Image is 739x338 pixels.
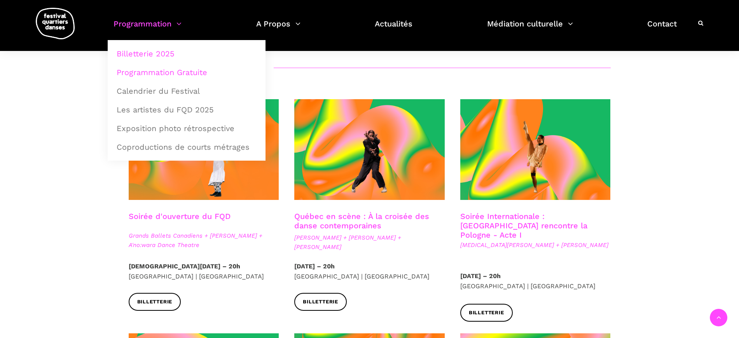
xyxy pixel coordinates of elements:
a: Programmation Gratuite [112,63,261,81]
p: [GEOGRAPHIC_DATA] | [GEOGRAPHIC_DATA] [460,271,611,291]
span: [MEDICAL_DATA][PERSON_NAME] + [PERSON_NAME] [460,240,611,250]
a: Billetterie [129,293,181,310]
a: Soirée d'ouverture du FQD [129,212,231,221]
a: Exposition photo rétrospective [112,119,261,137]
span: Billetterie [469,309,504,317]
a: Actualités [375,17,412,40]
a: Programmation [114,17,182,40]
a: Coproductions de courts métrages [112,138,261,156]
a: Calendrier du Festival [112,82,261,100]
strong: [DATE] – 20h [460,272,501,280]
span: Grands Ballets Canadiens + [PERSON_NAME] + A'no:wara Dance Theatre [129,231,279,250]
p: [GEOGRAPHIC_DATA] | [GEOGRAPHIC_DATA] [129,261,279,281]
span: [PERSON_NAME] + [PERSON_NAME] + [PERSON_NAME] [294,233,445,252]
a: Contact [647,17,677,40]
strong: [DATE] – 20h [294,263,335,270]
img: logo-fqd-med [36,8,75,39]
a: Soirée Internationale : [GEOGRAPHIC_DATA] rencontre la Pologne - Acte I [460,212,587,240]
a: Billetterie [460,304,513,321]
a: Billetterie 2025 [112,45,261,63]
strong: [DEMOGRAPHIC_DATA][DATE] – 20h [129,263,240,270]
a: Billetterie [294,293,347,310]
a: Québec en scène : À la croisée des danse contemporaines [294,212,429,230]
a: Les artistes du FQD 2025 [112,101,261,119]
span: Billetterie [303,298,338,306]
span: Billetterie [137,298,173,306]
a: A Propos [256,17,300,40]
p: [GEOGRAPHIC_DATA] | [GEOGRAPHIC_DATA] [294,261,445,281]
a: Médiation culturelle [487,17,573,40]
